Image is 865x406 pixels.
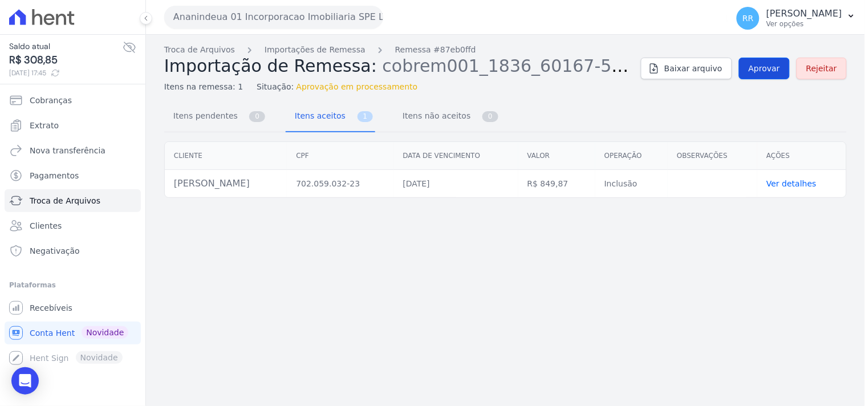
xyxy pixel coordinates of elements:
[482,111,498,122] span: 0
[265,44,366,56] a: Importações de Remessa
[595,170,668,198] td: Inclusão
[257,81,294,93] span: Situação:
[742,14,753,22] span: RR
[164,56,377,76] span: Importação de Remessa:
[728,2,865,34] button: RR [PERSON_NAME] Ver opções
[164,44,632,56] nav: Breadcrumb
[5,139,141,162] a: Nova transferência
[766,179,817,188] a: Ver detalhes
[287,170,393,198] td: 702.059.032-23
[30,95,72,106] span: Cobranças
[5,297,141,319] a: Recebíveis
[518,142,595,170] th: Valor
[249,111,265,122] span: 0
[165,142,287,170] th: Cliente
[739,58,790,79] a: Aprovar
[383,55,765,76] span: cobrem001_1836_60167-5_250825_044.TXT
[396,104,473,127] span: Itens não aceitos
[757,142,846,170] th: Ações
[30,327,75,339] span: Conta Hent
[11,367,39,395] div: Open Intercom Messenger
[358,111,373,122] span: 1
[287,142,393,170] th: CPF
[806,63,837,74] span: Rejeitar
[5,322,141,344] a: Conta Hent Novidade
[164,81,243,93] span: Itens na remessa: 1
[5,214,141,237] a: Clientes
[766,19,842,29] p: Ver opções
[668,142,757,170] th: Observações
[394,142,518,170] th: Data de vencimento
[30,245,80,257] span: Negativação
[664,63,722,74] span: Baixar arquivo
[9,278,136,292] div: Plataformas
[30,170,79,181] span: Pagamentos
[518,170,595,198] td: R$ 849,87
[5,164,141,187] a: Pagamentos
[164,102,267,132] a: Itens pendentes 0
[9,52,123,68] span: R$ 308,85
[5,189,141,212] a: Troca de Arquivos
[166,104,240,127] span: Itens pendentes
[30,145,105,156] span: Nova transferência
[749,63,780,74] span: Aprovar
[641,58,732,79] a: Baixar arquivo
[82,326,128,339] span: Novidade
[5,239,141,262] a: Negativação
[395,44,476,56] a: Remessa #87eb0ffd
[164,6,383,29] button: Ananindeua 01 Incorporacao Imobiliaria SPE LTDA
[30,195,100,206] span: Troca de Arquivos
[288,104,348,127] span: Itens aceitos
[9,68,123,78] span: [DATE] 17:45
[394,170,518,198] td: [DATE]
[9,89,136,370] nav: Sidebar
[297,81,418,93] span: Aprovação em processamento
[9,40,123,52] span: Saldo atual
[286,102,375,132] a: Itens aceitos 1
[766,8,842,19] p: [PERSON_NAME]
[595,142,668,170] th: Operação
[393,102,501,132] a: Itens não aceitos 0
[30,120,59,131] span: Extrato
[30,220,62,232] span: Clientes
[165,170,287,198] td: [PERSON_NAME]
[5,89,141,112] a: Cobranças
[30,302,72,314] span: Recebíveis
[164,44,235,56] a: Troca de Arquivos
[5,114,141,137] a: Extrato
[797,58,847,79] a: Rejeitar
